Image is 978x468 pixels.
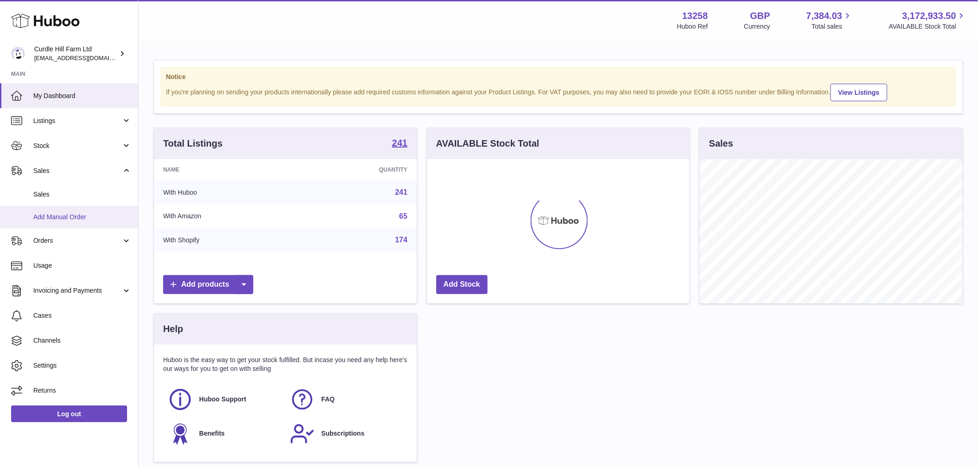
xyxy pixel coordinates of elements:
img: internalAdmin-13258@internal.huboo.com [11,47,25,61]
span: Benefits [199,429,225,438]
strong: 13258 [682,10,708,22]
span: Total sales [812,22,853,31]
strong: Notice [166,73,951,81]
span: Invoicing and Payments [33,286,122,295]
a: Log out [11,406,127,422]
span: 7,384.03 [807,10,843,22]
span: Cases [33,311,131,320]
a: Add products [163,275,253,294]
span: Sales [33,166,122,175]
span: 3,172,933.50 [902,10,956,22]
h3: AVAILABLE Stock Total [436,137,539,150]
span: Listings [33,117,122,125]
span: Subscriptions [321,429,364,438]
span: [EMAIL_ADDRESS][DOMAIN_NAME] [34,54,136,62]
span: Stock [33,142,122,150]
td: With Shopify [154,228,298,252]
a: 65 [399,212,408,220]
span: FAQ [321,395,335,404]
div: Huboo Ref [677,22,708,31]
span: AVAILABLE Stock Total [889,22,967,31]
a: Benefits [168,421,281,446]
h3: Sales [709,137,733,150]
th: Name [154,159,298,180]
a: 7,384.03 Total sales [807,10,853,31]
div: Curdle Hill Farm Ltd [34,45,117,62]
h3: Help [163,323,183,335]
a: View Listings [831,84,887,101]
strong: 241 [392,138,407,148]
a: 174 [395,236,408,244]
span: Returns [33,386,131,395]
span: Orders [33,236,122,245]
h3: Total Listings [163,137,223,150]
div: Currency [744,22,770,31]
span: Usage [33,261,131,270]
p: Huboo is the easy way to get your stock fulfilled. But incase you need any help here's our ways f... [163,356,408,373]
a: 241 [395,188,408,196]
a: 3,172,933.50 AVAILABLE Stock Total [889,10,967,31]
a: Add Stock [436,275,488,294]
strong: GBP [750,10,770,22]
td: With Huboo [154,180,298,204]
span: Add Manual Order [33,213,131,222]
span: My Dashboard [33,92,131,100]
div: If you're planning on sending your products internationally please add required customs informati... [166,82,951,101]
a: 241 [392,138,407,149]
th: Quantity [298,159,416,180]
a: Subscriptions [290,421,403,446]
span: Channels [33,336,131,345]
td: With Amazon [154,204,298,228]
span: Sales [33,190,131,199]
span: Huboo Support [199,395,246,404]
a: Huboo Support [168,387,281,412]
span: Settings [33,361,131,370]
a: FAQ [290,387,403,412]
